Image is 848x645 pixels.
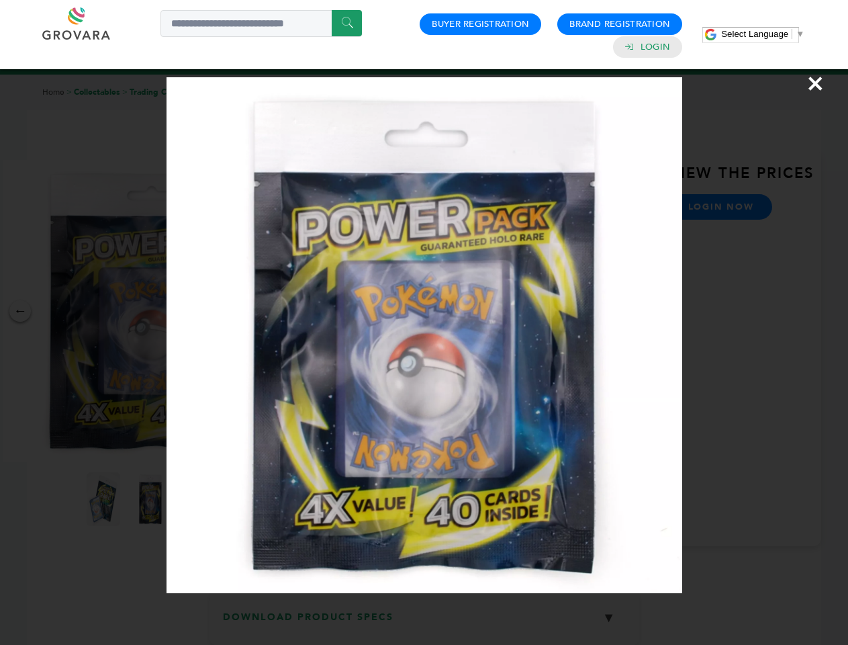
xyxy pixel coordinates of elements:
a: Brand Registration [569,18,670,30]
span: Select Language [721,29,788,39]
input: Search a product or brand... [160,10,362,37]
span: × [806,64,825,102]
span: ▼ [796,29,804,39]
a: Select Language​ [721,29,804,39]
a: Buyer Registration [432,18,529,30]
a: Login [641,41,670,53]
img: Image Preview [167,77,682,593]
span: ​ [792,29,792,39]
